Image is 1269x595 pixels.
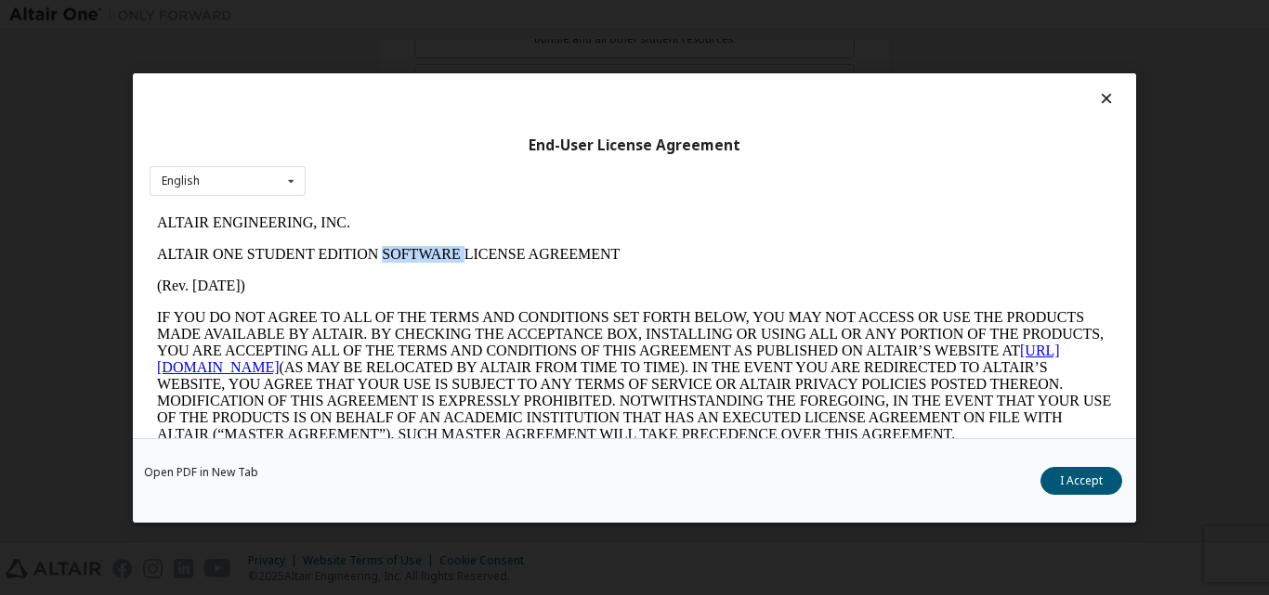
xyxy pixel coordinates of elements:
[1040,466,1122,494] button: I Accept
[7,251,962,317] p: This Altair One Student Edition Software License Agreement (“Agreement”) is between Altair Engine...
[162,175,200,187] div: English
[7,39,962,56] p: ALTAIR ONE STUDENT EDITION SOFTWARE LICENSE AGREEMENT
[7,71,962,87] p: (Rev. [DATE])
[7,7,962,24] p: ALTAIR ENGINEERING, INC.
[7,102,962,236] p: IF YOU DO NOT AGREE TO ALL OF THE TERMS AND CONDITIONS SET FORTH BELOW, YOU MAY NOT ACCESS OR USE...
[7,136,910,168] a: [URL][DOMAIN_NAME]
[144,466,258,477] a: Open PDF in New Tab
[150,136,1119,154] div: End-User License Agreement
